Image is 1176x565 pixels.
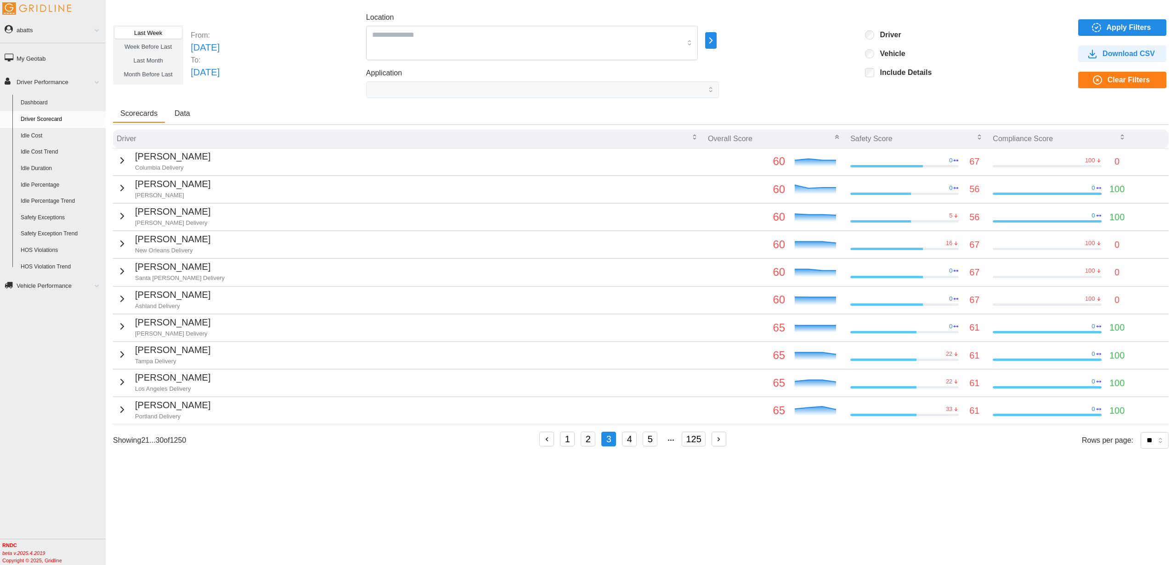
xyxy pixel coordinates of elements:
p: 5 [949,211,952,220]
p: [DATE] [191,40,220,55]
p: 0 [949,156,952,165]
p: Los Angeles Delivery [135,385,210,393]
p: 100 [1109,320,1125,335]
a: Safety Exception Trend [17,226,106,242]
p: 61 [969,376,979,390]
p: 100 [1085,156,1095,165]
img: Gridline [2,2,71,15]
p: 60 [708,181,785,198]
button: [PERSON_NAME]Los Angeles Delivery [117,371,210,393]
p: 67 [969,154,979,169]
p: Overall Score [708,133,752,144]
p: 100 [1109,182,1125,196]
button: [PERSON_NAME][PERSON_NAME] Delivery [117,315,210,338]
label: Location [366,12,394,23]
p: 100 [1109,376,1125,390]
p: 60 [708,263,785,281]
a: Idle Duration [17,160,106,177]
label: Application [366,68,402,79]
p: [PERSON_NAME] [135,398,210,412]
p: 0 [1091,377,1095,386]
span: Scorecards [120,110,158,117]
p: 0 [1091,405,1095,413]
p: 61 [969,320,979,335]
a: Driver Scorecard [17,111,106,128]
p: [PERSON_NAME] [135,343,210,357]
p: [PERSON_NAME] [135,191,210,200]
button: [PERSON_NAME][PERSON_NAME] Delivery [117,205,210,227]
p: 16 [946,239,952,247]
p: 67 [969,238,979,252]
p: 0 [1114,238,1119,252]
p: 65 [708,402,785,419]
p: 65 [708,347,785,364]
p: 0 [1091,322,1095,331]
a: Idle Percentage Trend [17,193,106,210]
span: Clear Filters [1108,72,1150,88]
button: [PERSON_NAME]Santa [PERSON_NAME] Delivery [117,260,225,282]
a: HOS Violations [17,242,106,259]
button: Download CSV [1078,46,1166,62]
p: 61 [969,404,979,418]
p: 0 [949,267,952,275]
button: 5 [643,432,657,446]
p: 65 [708,374,785,392]
p: [PERSON_NAME] [135,177,210,191]
button: [PERSON_NAME][PERSON_NAME] [117,177,210,200]
p: 0 [1091,184,1095,192]
p: [PERSON_NAME] [135,315,210,330]
a: Idle Percentage [17,177,106,194]
b: RNDC [2,542,17,548]
p: Santa [PERSON_NAME] Delivery [135,274,225,282]
span: Last Week [134,29,162,36]
p: [PERSON_NAME] Delivery [135,219,210,227]
p: 100 [1109,404,1125,418]
p: 67 [969,293,979,307]
button: [PERSON_NAME]New Orleans Delivery [117,232,210,255]
p: [PERSON_NAME] Delivery [135,330,210,338]
p: 60 [708,208,785,226]
button: 1 [560,432,575,446]
a: Idle Cost Trend [17,144,106,160]
button: Clear Filters [1078,72,1166,88]
p: 100 [1085,295,1095,303]
p: 0 [949,322,952,331]
button: [PERSON_NAME]Columbia Delivery [117,149,210,172]
button: [PERSON_NAME]Ashland Delivery [117,288,210,310]
p: [PERSON_NAME] [135,288,210,302]
a: Safety Exceptions [17,210,106,226]
p: Rows per page: [1082,435,1133,445]
p: 0 [949,295,952,303]
label: Vehicle [874,49,905,58]
p: [PERSON_NAME] [135,205,210,219]
i: beta v.2025.4.2019 [2,550,45,556]
span: Data [175,110,190,117]
p: 33 [946,405,952,413]
label: Include Details [874,68,932,77]
a: Dashboard [17,95,106,111]
p: 0 [1114,293,1119,307]
p: 0 [1114,265,1119,280]
span: Download CSV [1102,46,1155,62]
p: Safety Score [850,133,893,144]
p: 61 [969,348,979,363]
p: 60 [708,153,785,170]
p: 0 [1114,154,1119,169]
p: 65 [708,319,785,337]
p: 22 [946,377,952,386]
label: Driver [874,30,901,40]
p: [PERSON_NAME] [135,371,210,385]
span: Month Before Last [124,71,173,78]
p: Showing 21 ... 30 of 1250 [113,435,186,445]
button: [PERSON_NAME]Portland Delivery [117,398,210,421]
p: 100 [1085,267,1095,275]
p: [PERSON_NAME] [135,149,210,164]
p: 67 [969,265,979,280]
p: 0 [1091,350,1095,358]
p: New Orleans Delivery [135,246,210,255]
p: 0 [1091,211,1095,220]
p: 60 [708,291,785,308]
p: Compliance Score [993,133,1053,144]
a: HOS Violation Trend [17,259,106,275]
p: 22 [946,350,952,358]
